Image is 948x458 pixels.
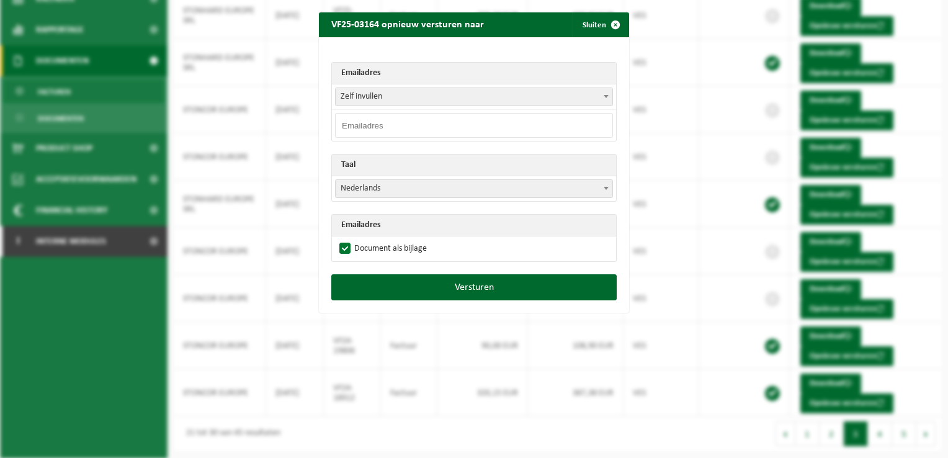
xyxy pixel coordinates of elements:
[573,12,628,37] button: Sluiten
[335,179,613,198] span: Nederlands
[335,88,613,106] span: Zelf invullen
[319,12,496,36] h2: VF25-03164 opnieuw versturen naar
[332,63,616,84] th: Emailadres
[332,215,616,236] th: Emailadres
[335,113,613,138] input: Emailadres
[337,240,427,258] label: Document als bijlage
[331,274,617,300] button: Versturen
[336,180,612,197] span: Nederlands
[336,88,612,106] span: Zelf invullen
[332,155,616,176] th: Taal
